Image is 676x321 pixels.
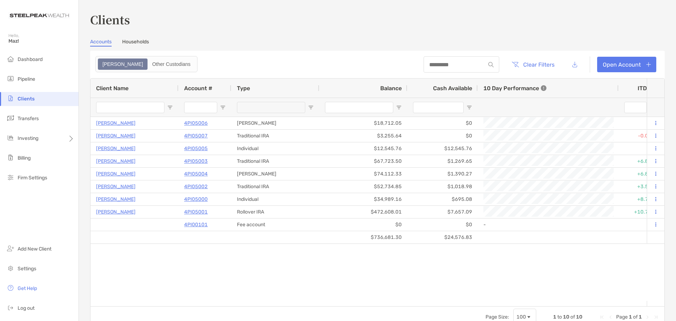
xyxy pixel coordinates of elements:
div: [PERSON_NAME] [231,117,319,129]
div: Traditional IRA [231,180,319,193]
a: 4PI05004 [184,169,208,178]
a: [PERSON_NAME] [96,157,136,166]
a: 4PI05007 [184,131,208,140]
input: Client Name Filter Input [96,102,164,113]
div: First Page [599,314,605,320]
div: $34,989.16 [319,193,407,205]
a: Open Account [597,57,656,72]
span: Cash Available [433,85,472,92]
button: Open Filter Menu [396,105,402,110]
span: Add New Client [18,246,51,252]
a: 4PI05000 [184,195,208,204]
div: $695.08 [407,193,478,205]
img: billing icon [6,153,15,162]
a: [PERSON_NAME] [96,182,136,191]
a: Accounts [90,39,112,47]
input: Balance Filter Input [325,102,393,113]
div: Fee account [231,218,319,231]
div: 0% [619,117,661,129]
a: [PERSON_NAME] [96,144,136,153]
span: Transfers [18,116,39,122]
button: Open Filter Menu [467,105,472,110]
div: +10.70% [619,206,661,218]
div: $74,112.33 [319,168,407,180]
div: +8.75% [619,193,661,205]
div: $1,269.65 [407,155,478,167]
span: Balance [380,85,402,92]
img: firm-settings icon [6,173,15,181]
div: $7,657.09 [407,206,478,218]
span: Type [237,85,250,92]
div: $0 [407,130,478,142]
div: +3.52% [619,180,661,193]
a: [PERSON_NAME] [96,131,136,140]
div: Traditional IRA [231,155,319,167]
a: 4PI05001 [184,208,208,216]
img: add_new_client icon [6,244,15,253]
div: Previous Page [608,314,613,320]
button: Clear Filters [506,57,560,72]
span: Settings [18,266,36,272]
span: 10 [576,314,582,320]
span: of [570,314,575,320]
img: investing icon [6,134,15,142]
div: Individual [231,142,319,155]
div: 100 [517,314,526,320]
button: Open Filter Menu [167,105,173,110]
span: of [633,314,638,320]
div: +6.84% [619,155,661,167]
a: [PERSON_NAME] [96,169,136,178]
div: 0% [619,142,661,155]
span: Pipeline [18,76,35,82]
div: $1,018.98 [407,180,478,193]
span: to [557,314,562,320]
span: Client Name [96,85,129,92]
button: Open Filter Menu [220,105,226,110]
span: Firm Settings [18,175,47,181]
div: +6.80% [619,168,661,180]
img: transfers icon [6,114,15,122]
div: 10 Day Performance [483,79,546,98]
div: -0.05% [619,130,661,142]
div: $12,545.76 [407,142,478,155]
img: get-help icon [6,284,15,292]
div: Rollover IRA [231,206,319,218]
input: Cash Available Filter Input [413,102,464,113]
div: $12,545.76 [319,142,407,155]
span: Clients [18,96,35,102]
span: 1 [629,314,632,320]
p: 4PI05003 [184,157,208,166]
a: [PERSON_NAME] [96,119,136,128]
div: 0% [619,218,661,231]
div: $52,734.85 [319,180,407,193]
div: ITD [638,85,655,92]
img: settings icon [6,264,15,272]
div: $24,576.83 [407,231,478,243]
span: Account # [184,85,212,92]
div: Individual [231,193,319,205]
p: [PERSON_NAME] [96,208,136,216]
a: 4PI05005 [184,144,208,153]
span: Page [616,314,628,320]
a: 4PI05002 [184,182,208,191]
div: $472,608.01 [319,206,407,218]
a: [PERSON_NAME] [96,195,136,204]
span: Maz! [8,38,74,44]
div: $0 [407,218,478,231]
img: clients icon [6,94,15,103]
span: Log out [18,305,35,311]
div: segmented control [95,56,198,72]
span: Get Help [18,285,37,291]
a: 4PI00101 [184,220,208,229]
